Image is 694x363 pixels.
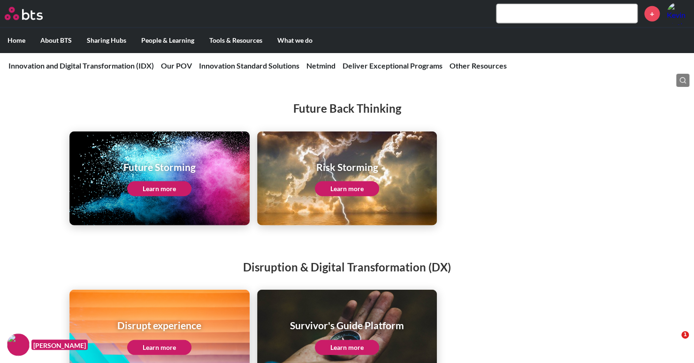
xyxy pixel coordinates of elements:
[315,160,379,174] h1: Risk Storming
[123,160,196,174] h1: Future Storming
[290,318,404,332] h1: Survivor's Guide Platform
[31,340,88,350] figcaption: [PERSON_NAME]
[202,28,270,53] label: Tools & Resources
[127,340,191,355] a: Learn more
[5,7,43,20] img: BTS Logo
[450,61,507,70] a: Other Resources
[306,61,336,70] a: Netmind
[662,331,685,354] iframe: Intercom live chat
[134,28,202,53] label: People & Learning
[117,318,201,332] h1: Disrupt experience
[161,61,192,70] a: Our POV
[667,2,689,25] a: Profile
[79,28,134,53] label: Sharing Hubs
[315,181,379,196] a: Learn more
[199,61,299,70] a: Innovation Standard Solutions
[315,340,379,355] a: Learn more
[644,6,660,22] a: +
[127,181,191,196] a: Learn more
[270,28,320,53] label: What we do
[667,2,689,25] img: Kevin Plastow
[7,333,30,356] img: F
[8,61,154,70] a: Innovation and Digital Transformation (IDX)
[33,28,79,53] label: About BTS
[343,61,442,70] a: Deliver Exceptional Programs
[5,7,60,20] a: Go home
[681,331,689,339] span: 1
